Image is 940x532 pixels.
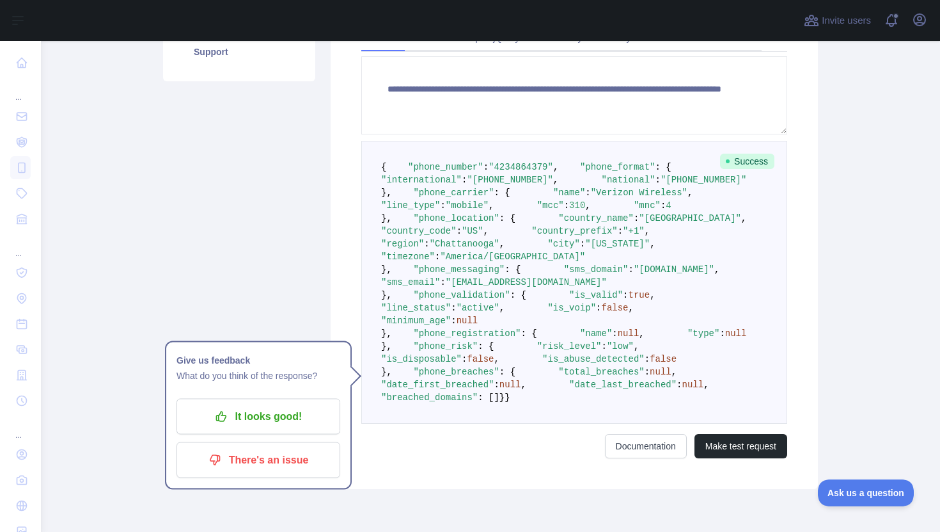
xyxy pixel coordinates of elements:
[547,303,596,313] span: "is_voip"
[801,10,873,31] button: Invite users
[489,200,494,211] span: ,
[591,188,687,198] span: "Verizon Wireless"
[440,252,585,262] span: "America/[GEOGRAPHIC_DATA]"
[677,380,682,390] span: :
[462,175,467,185] span: :
[462,226,483,236] span: "US"
[505,392,510,403] span: }
[381,328,392,339] span: },
[381,354,462,364] span: "is_disposable"
[457,316,478,326] span: null
[634,213,639,223] span: :
[741,213,746,223] span: ,
[381,392,478,403] span: "breached_domains"
[413,328,521,339] span: "phone_registration"
[510,290,526,300] span: : {
[413,264,505,275] span: "phone_messaging"
[818,480,914,506] iframe: Toggle Customer Support
[381,226,457,236] span: "country_code"
[725,328,747,339] span: null
[564,264,629,275] span: "sms_domain"
[601,175,655,185] span: "national"
[457,226,462,236] span: :
[381,367,392,377] span: },
[558,367,644,377] span: "total_breaches"
[694,434,787,458] button: Make test request
[381,264,392,275] span: },
[655,175,661,185] span: :
[655,162,671,172] span: : {
[478,341,494,351] span: : {
[719,328,725,339] span: :
[682,380,704,390] span: null
[381,277,440,287] span: "sms_email"
[499,213,515,223] span: : {
[494,188,510,198] span: : {
[521,328,537,339] span: : {
[446,200,489,211] span: "mobile"
[666,200,671,211] span: 4
[661,200,666,211] span: :
[176,368,340,383] p: What do you think of the response?
[381,213,392,223] span: },
[430,239,499,249] span: "Chattanooga"
[467,354,494,364] span: false
[585,200,590,211] span: ,
[178,38,300,66] a: Support
[381,188,392,198] span: },
[634,200,661,211] span: "mnc"
[435,252,440,262] span: :
[413,188,494,198] span: "phone_carrier"
[687,328,719,339] span: "type"
[580,328,612,339] span: "name"
[602,341,607,351] span: :
[381,316,451,326] span: "minimum_age"
[381,290,392,300] span: },
[542,354,645,364] span: "is_abuse_detected"
[531,226,617,236] span: "country_prefix"
[629,290,650,300] span: true
[569,380,677,390] span: "date_last_breached"
[451,316,456,326] span: :
[521,380,526,390] span: ,
[446,277,607,287] span: "[EMAIL_ADDRESS][DOMAIN_NAME]"
[499,380,521,390] span: null
[645,226,650,236] span: ,
[650,354,677,364] span: false
[580,162,655,172] span: "phone_format"
[381,239,424,249] span: "region"
[553,162,558,172] span: ,
[585,188,590,198] span: :
[462,354,467,364] span: :
[553,188,585,198] span: "name"
[457,303,499,313] span: "active"
[618,328,639,339] span: null
[381,380,494,390] span: "date_first_breached"
[413,341,478,351] span: "phone_risk"
[569,290,623,300] span: "is_valid"
[537,200,564,211] span: "mcc"
[650,290,655,300] span: ,
[489,162,553,172] span: "4234864379"
[413,367,499,377] span: "phone_breaches"
[494,380,499,390] span: :
[720,154,774,169] span: Success
[10,415,31,440] div: ...
[645,354,650,364] span: :
[639,213,741,223] span: "[GEOGRAPHIC_DATA]"
[381,162,386,172] span: {
[714,264,719,275] span: ,
[661,175,746,185] span: "[PHONE_NUMBER]"
[650,367,671,377] span: null
[623,226,645,236] span: "+1"
[499,239,505,249] span: ,
[623,290,628,300] span: :
[596,303,601,313] span: :
[413,290,510,300] span: "phone_validation"
[645,367,650,377] span: :
[499,303,505,313] span: ,
[381,252,435,262] span: "timezone"
[558,213,634,223] span: "country_name"
[483,162,489,172] span: :
[440,277,445,287] span: :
